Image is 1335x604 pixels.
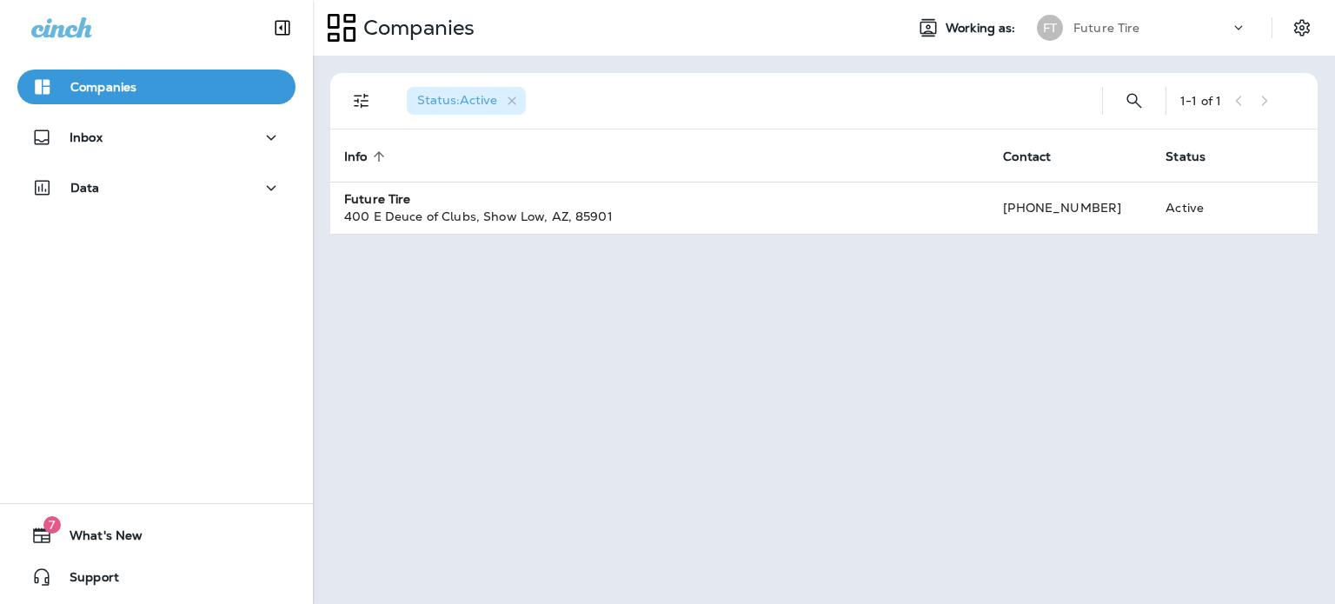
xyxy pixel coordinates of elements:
[344,149,390,164] span: Info
[1166,149,1205,164] span: Status
[1152,182,1252,234] td: Active
[17,560,296,594] button: Support
[344,149,368,164] span: Info
[17,70,296,104] button: Companies
[52,570,119,591] span: Support
[344,208,975,225] div: 400 E Deuce of Clubs , Show Low , AZ , 85901
[1037,15,1063,41] div: FT
[356,15,475,41] p: Companies
[407,87,526,115] div: Status:Active
[989,182,1152,234] td: [PHONE_NUMBER]
[17,170,296,205] button: Data
[70,80,136,94] p: Companies
[1073,21,1140,35] p: Future Tire
[17,518,296,553] button: 7What's New
[43,516,61,534] span: 7
[17,120,296,155] button: Inbox
[1180,94,1221,108] div: 1 - 1 of 1
[1003,149,1073,164] span: Contact
[344,191,411,207] strong: Future Tire
[70,181,100,195] p: Data
[344,83,379,118] button: Filters
[1166,149,1228,164] span: Status
[1286,12,1318,43] button: Settings
[1003,149,1051,164] span: Contact
[417,92,497,108] span: Status : Active
[52,528,143,549] span: What's New
[1117,83,1152,118] button: Search Companies
[258,10,307,45] button: Collapse Sidebar
[946,21,1020,36] span: Working as:
[70,130,103,144] p: Inbox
